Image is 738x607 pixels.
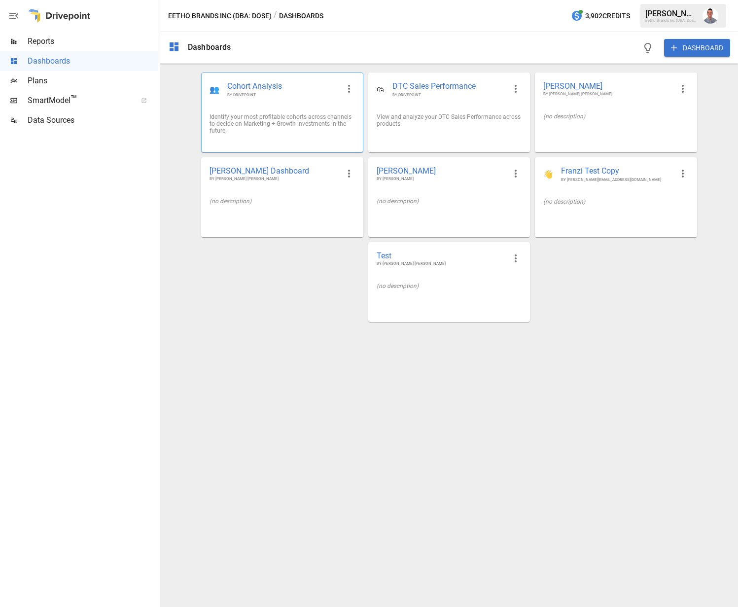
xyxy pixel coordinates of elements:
[392,81,506,92] span: DTC Sales Performance
[561,166,672,177] span: Franzi Test Copy
[28,55,158,67] span: Dashboards
[377,283,522,289] div: (no description)
[543,170,553,179] div: 👋
[28,36,158,47] span: Reports
[377,250,506,261] span: Test
[703,8,718,24] img: Charles Pich
[645,9,697,18] div: [PERSON_NAME]
[392,92,506,98] span: BY DRIVEPOINT
[377,166,506,176] span: [PERSON_NAME]
[28,75,158,87] span: Plans
[377,85,385,94] div: 🛍
[274,10,277,22] div: /
[70,93,77,106] span: ™
[377,176,506,182] span: BY [PERSON_NAME]
[210,198,354,205] div: (no description)
[188,42,231,52] div: Dashboards
[210,85,219,94] div: 👥
[377,261,506,267] span: BY [PERSON_NAME] [PERSON_NAME]
[227,81,339,92] span: Cohort Analysis
[210,166,339,176] span: [PERSON_NAME] Dashboard
[543,91,672,97] span: BY [PERSON_NAME] [PERSON_NAME]
[645,18,697,23] div: Eetho Brands Inc (DBA: Dose)
[227,92,339,98] span: BY DRIVEPOINT
[543,113,688,120] div: (no description)
[28,95,130,107] span: SmartModel
[664,39,730,57] button: DASHBOARD
[210,176,339,182] span: BY [PERSON_NAME] [PERSON_NAME]
[543,81,672,91] span: [PERSON_NAME]
[697,2,724,30] button: Charles Pich
[585,10,630,22] span: 3,902 Credits
[567,7,634,25] button: 3,902Credits
[377,113,522,127] div: View and analyze your DTC Sales Performance across products.
[210,113,354,134] div: Identify your most profitable cohorts across channels to decide on Marketing + Growth investments...
[561,177,672,182] span: BY [PERSON_NAME][EMAIL_ADDRESS][DOMAIN_NAME]
[28,114,158,126] span: Data Sources
[543,198,688,205] div: (no description)
[377,198,522,205] div: (no description)
[168,10,272,22] button: Eetho Brands Inc (DBA: Dose)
